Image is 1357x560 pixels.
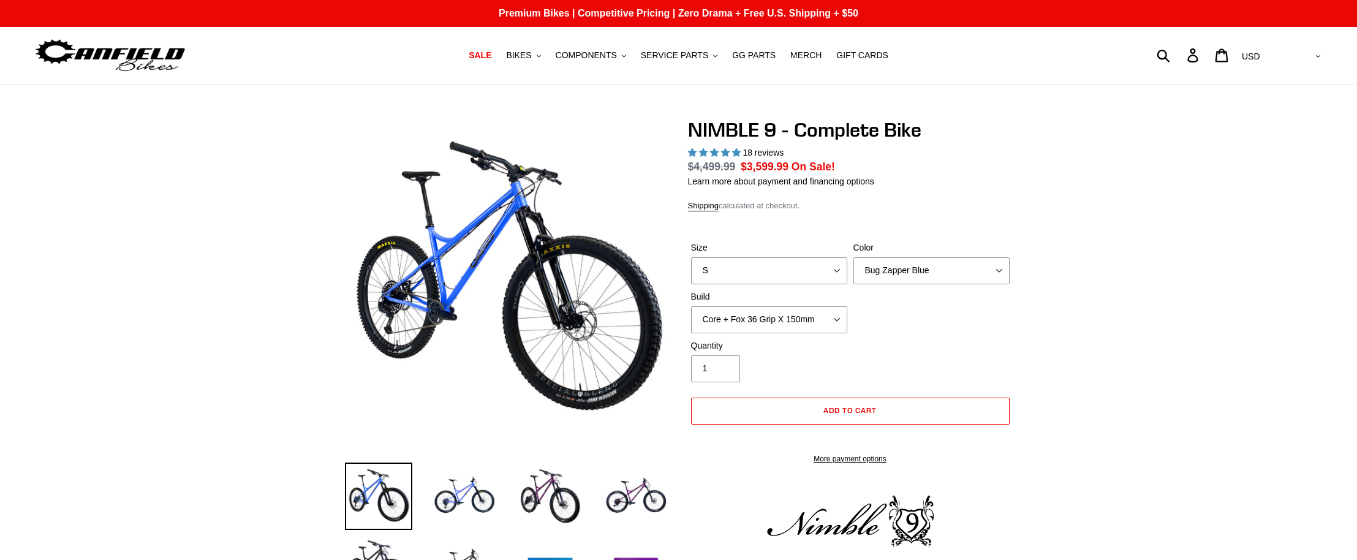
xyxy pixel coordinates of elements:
a: MERCH [784,47,828,64]
span: $3,599.99 [741,161,788,173]
img: Load image into Gallery viewer, NIMBLE 9 - Complete Bike [431,463,498,530]
label: Build [691,290,847,303]
h1: NIMBLE 9 - Complete Bike [688,118,1013,142]
div: calculated at checkout. [688,200,1013,212]
span: GIFT CARDS [836,50,888,61]
a: More payment options [691,453,1010,464]
a: Learn more about payment and financing options [688,176,874,186]
label: Quantity [691,339,847,352]
img: Load image into Gallery viewer, NIMBLE 9 - Complete Bike [345,463,412,530]
a: SALE [463,47,497,64]
img: Load image into Gallery viewer, NIMBLE 9 - Complete Bike [516,463,584,530]
a: GIFT CARDS [830,47,894,64]
button: COMPONENTS [550,47,632,64]
a: Shipping [688,201,719,211]
span: GG PARTS [732,50,776,61]
button: SERVICE PARTS [635,47,724,64]
span: 4.89 stars [688,148,743,157]
button: Add to cart [691,398,1010,425]
span: SALE [469,50,491,61]
img: Load image into Gallery viewer, NIMBLE 9 - Complete Bike [602,463,670,530]
span: 18 reviews [743,148,784,157]
button: BIKES [500,47,546,64]
label: Size [691,241,847,254]
span: Add to cart [823,406,877,415]
span: BIKES [506,50,531,61]
span: On Sale! [792,159,835,175]
input: Search [1163,42,1195,69]
label: Color [853,241,1010,254]
span: COMPONENTS [556,50,617,61]
span: SERVICE PARTS [641,50,708,61]
s: $4,499.99 [688,161,736,173]
img: Canfield Bikes [34,36,187,75]
a: GG PARTS [726,47,782,64]
span: MERCH [790,50,822,61]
